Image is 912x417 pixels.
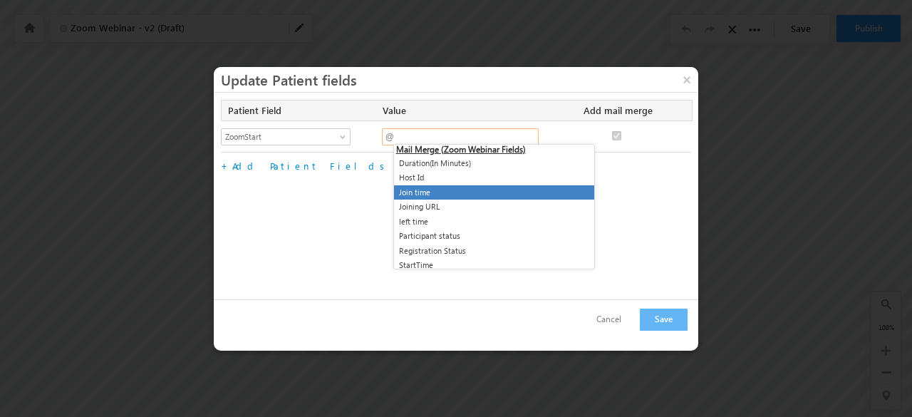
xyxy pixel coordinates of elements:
[582,309,636,330] button: Cancel
[584,101,692,120] div: Add mail merge
[222,130,338,143] span: ZoomStart
[383,101,571,120] div: Value
[394,170,594,185] li: Host Id
[394,229,594,244] li: Participant status
[394,200,594,215] li: Joining URL
[640,309,688,331] button: Save
[382,128,539,145] input: Type @ to add mail merge
[394,244,594,259] li: Registration Status
[394,258,594,273] li: StartTime
[394,156,594,171] li: Duration(In Minutes)
[394,215,594,230] li: left time
[612,131,621,140] input: Mail merge is enabled by default for this field. Type @ to include it
[221,128,351,145] a: ZoomStart
[221,67,698,92] h3: Update Patient fields
[394,143,594,156] li: Mail Merge (Zoom Webinar Fields)
[232,160,390,172] a: Add Patient Fields
[221,160,691,173] div: +
[222,101,370,120] div: Patient Field
[675,67,698,92] button: ×
[394,185,594,200] li: Join time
